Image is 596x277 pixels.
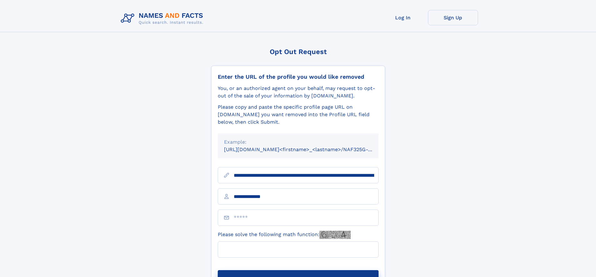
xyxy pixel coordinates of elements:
a: Sign Up [428,10,478,25]
div: You, or an authorized agent on your behalf, may request to opt-out of the sale of your informatio... [218,85,379,100]
label: Please solve the following math function: [218,231,351,239]
div: Opt Out Request [211,48,385,56]
small: [URL][DOMAIN_NAME]<firstname>_<lastname>/NAF325G-xxxxxxxx [224,146,390,152]
div: Example: [224,138,372,146]
img: Logo Names and Facts [118,10,208,27]
div: Enter the URL of the profile you would like removed [218,73,379,80]
a: Log In [378,10,428,25]
div: Please copy and paste the specific profile page URL on [DOMAIN_NAME] you want removed into the Pr... [218,103,379,126]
